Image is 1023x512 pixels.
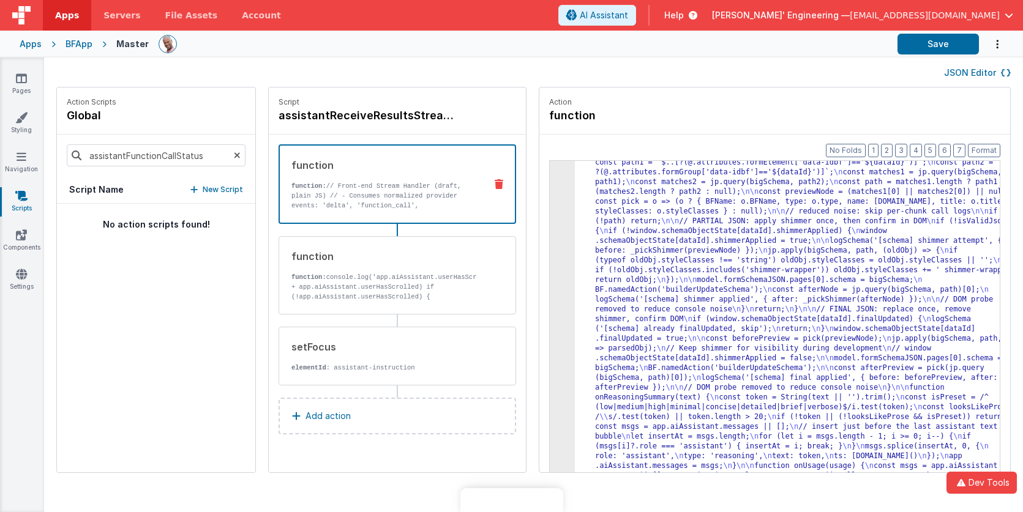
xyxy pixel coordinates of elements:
[67,107,116,124] h4: global
[968,144,1000,157] button: Format
[67,97,116,107] p: Action Scripts
[291,182,326,190] strong: function:
[57,218,255,231] p: No action scripts found!
[69,184,124,196] h5: Script Name
[279,398,516,434] button: Add action
[897,34,979,54] button: Save
[946,472,1017,494] button: Dev Tools
[881,144,893,157] button: 2
[55,9,79,21] span: Apps
[712,9,850,21] span: [PERSON_NAME]' Engineering —
[826,144,866,157] button: No Folds
[979,32,1003,57] button: Options
[850,9,1000,21] span: [EMAIL_ADDRESS][DOMAIN_NAME]
[66,38,92,50] div: BFApp
[103,9,140,21] span: Servers
[279,107,462,124] h4: assistantReceiveResultsStream
[305,409,351,423] p: Add action
[944,67,1011,79] button: JSON Editor
[291,181,476,279] p: // Front-end Stream Handler (draft, plain JS) // - Consumes normalized provider events: 'delta', ...
[939,144,951,157] button: 6
[165,9,218,21] span: File Assets
[868,144,879,157] button: 1
[190,184,243,196] button: New Script
[116,38,149,50] div: Master
[291,273,326,281] strong: function:
[924,144,936,157] button: 5
[159,35,176,53] img: 11ac31fe5dc3d0eff3fbbbf7b26fa6e1
[549,97,1000,107] p: Action
[291,364,326,371] strong: elementId
[291,339,476,354] div: setFocus
[580,9,628,21] span: AI Assistant
[291,158,476,173] div: function
[291,249,476,264] div: function
[712,9,1013,21] button: [PERSON_NAME]' Engineering — [EMAIL_ADDRESS][DOMAIN_NAME]
[291,272,476,331] p: console.log('app.aiAssistant.userHasScrolled:' + app.aiAssistant.userHasScrolled) if (!app.aiAssi...
[67,144,245,166] input: Search scripts
[20,38,42,50] div: Apps
[279,97,516,107] p: Script
[953,144,965,157] button: 7
[558,5,636,26] button: AI Assistant
[203,184,243,196] p: New Script
[549,107,733,124] h4: function
[664,9,684,21] span: Help
[291,363,476,373] p: : assistant-instruction
[895,144,907,157] button: 3
[910,144,922,157] button: 4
